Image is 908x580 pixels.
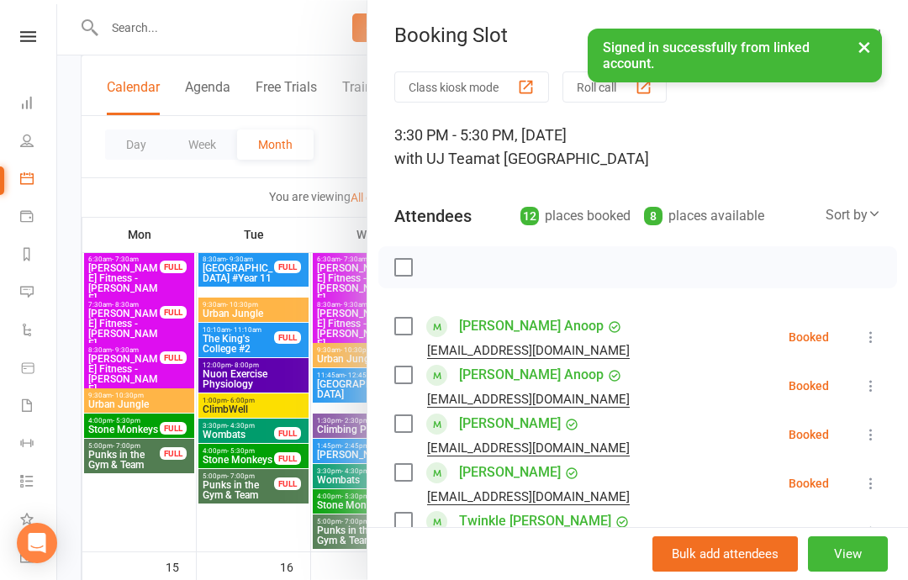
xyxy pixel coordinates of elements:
a: Reports [20,237,58,275]
a: People [20,124,58,161]
a: [PERSON_NAME] [459,459,561,486]
div: Booked [789,429,829,440]
div: Booked [789,477,829,489]
a: Calendar [20,161,58,199]
button: View [808,536,888,572]
a: [PERSON_NAME] [459,410,561,437]
div: 8 [644,207,663,225]
span: with UJ Team [394,150,487,167]
a: What's New [20,502,58,540]
span: at [GEOGRAPHIC_DATA] [487,150,649,167]
div: places available [644,204,764,228]
div: places booked [520,204,631,228]
a: Dashboard [20,86,58,124]
a: Payments [20,199,58,237]
span: Signed in successfully from linked account. [603,40,810,71]
a: [PERSON_NAME] Anoop [459,313,604,340]
div: 3:30 PM - 5:30 PM, [DATE] [394,124,881,171]
a: Twinkle [PERSON_NAME] [459,508,611,535]
div: Booking Slot [367,24,908,47]
button: Bulk add attendees [652,536,798,572]
a: [PERSON_NAME] Anoop [459,361,604,388]
div: Booked [789,331,829,343]
div: Sort by [826,204,881,226]
a: Product Sales [20,351,58,388]
div: Booked [789,380,829,392]
div: Attendees [394,204,472,228]
div: Open Intercom Messenger [17,523,57,563]
div: 12 [520,207,539,225]
button: × [849,29,879,65]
